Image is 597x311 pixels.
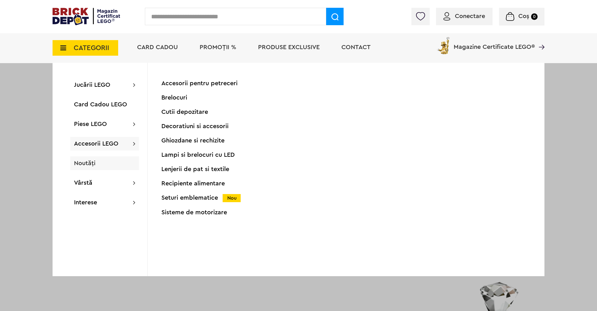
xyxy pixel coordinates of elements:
[341,44,371,50] a: Contact
[454,36,535,50] span: Magazine Certificate LEGO®
[200,44,236,50] a: PROMOȚII %
[137,44,178,50] a: Card Cadou
[258,44,320,50] a: Produse exclusive
[443,13,485,19] a: Conectare
[531,13,538,20] small: 0
[518,13,529,19] span: Coș
[74,44,109,51] span: CATEGORII
[455,13,485,19] span: Conectare
[535,36,544,42] a: Magazine Certificate LEGO®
